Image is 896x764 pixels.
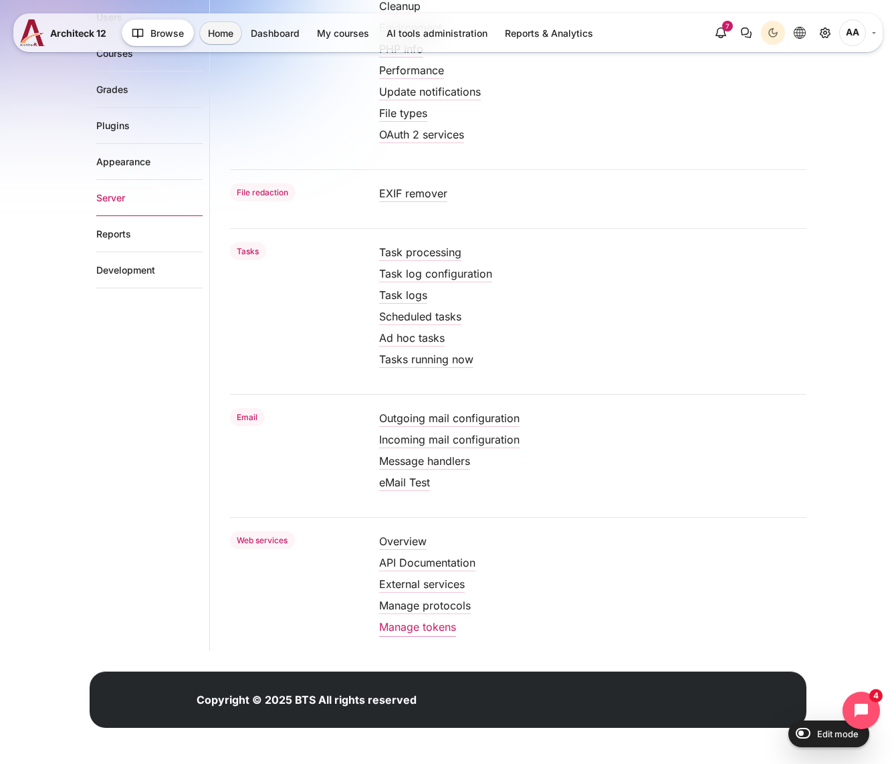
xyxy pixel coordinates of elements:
[379,310,461,323] a: Scheduled tasks
[709,21,733,45] div: Show notification window with 7 new notifications
[761,21,785,45] button: Light Mode Dark Mode
[379,267,492,280] a: Task log configuration
[96,72,203,108] a: Grades
[96,144,203,180] a: Appearance
[379,331,445,345] a: Ad hoc tasks
[243,22,308,44] a: Dashboard
[379,353,473,366] a: Tasks running now
[839,19,866,46] span: Architeck Admin
[96,216,203,252] a: Reports
[96,108,203,144] a: Plugins
[813,21,837,45] a: Site administration
[378,22,495,44] a: AI tools administration
[763,23,783,43] div: Dark Mode
[722,21,733,31] div: 7
[379,599,471,612] a: Manage protocols
[96,180,203,216] a: Server
[379,128,464,141] a: OAuth 2 services
[379,187,447,200] a: EXIF remover
[379,556,475,569] a: API Documentation
[230,408,265,426] a: Email
[96,252,203,288] a: Development
[788,21,812,45] button: Languages
[197,693,417,706] strong: Copyright © 2025 BTS All rights reserved
[96,35,203,72] a: Courses
[379,288,427,302] a: Task logs
[379,433,520,446] a: Incoming mail configuration
[817,729,859,739] span: Edit mode
[379,476,430,489] a: eMail Test
[734,21,758,45] button: There are 0 unread conversations
[230,183,296,201] a: File redaction
[309,22,377,44] a: My courses
[230,531,295,549] a: Web services
[379,577,465,591] a: External services
[839,19,876,46] a: User menu
[200,22,241,44] a: Home
[379,246,461,259] a: Task processing
[20,19,45,46] img: A12
[379,411,520,425] a: Outgoing mail configuration
[379,106,427,120] a: File types
[379,85,481,98] a: Update notifications
[379,454,470,468] a: Message handlers
[230,242,266,260] a: Tasks
[379,535,427,548] a: Overview
[50,26,106,40] span: Architeck 12
[379,64,444,77] a: Performance
[379,620,456,634] a: Manage tokens
[497,22,601,44] a: Reports & Analytics
[122,19,194,46] button: Browse
[20,19,112,46] a: A12 A12 Architeck 12
[150,26,184,40] span: Browse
